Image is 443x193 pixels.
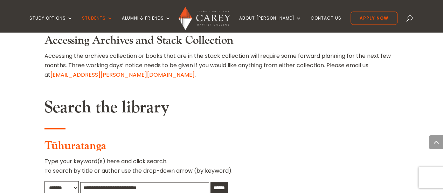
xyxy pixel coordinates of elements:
[239,16,302,32] a: About [PERSON_NAME]
[44,157,399,181] p: Type your keyword(s) here and click search. To search by title or author use the drop-down arrow ...
[29,16,73,32] a: Study Options
[82,16,113,32] a: Students
[179,7,230,30] img: Carey Baptist College
[44,34,399,51] h3: Accessing Archives and Stack Collection
[351,12,397,25] a: Apply Now
[44,97,399,121] h2: Search the library
[50,71,195,79] a: [EMAIL_ADDRESS][PERSON_NAME][DOMAIN_NAME]
[44,139,399,156] h3: Tūhuratanga
[311,16,341,32] a: Contact Us
[122,16,171,32] a: Alumni & Friends
[44,51,399,80] p: Accessing the archives collection or books that are in the stack collection will require some for...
